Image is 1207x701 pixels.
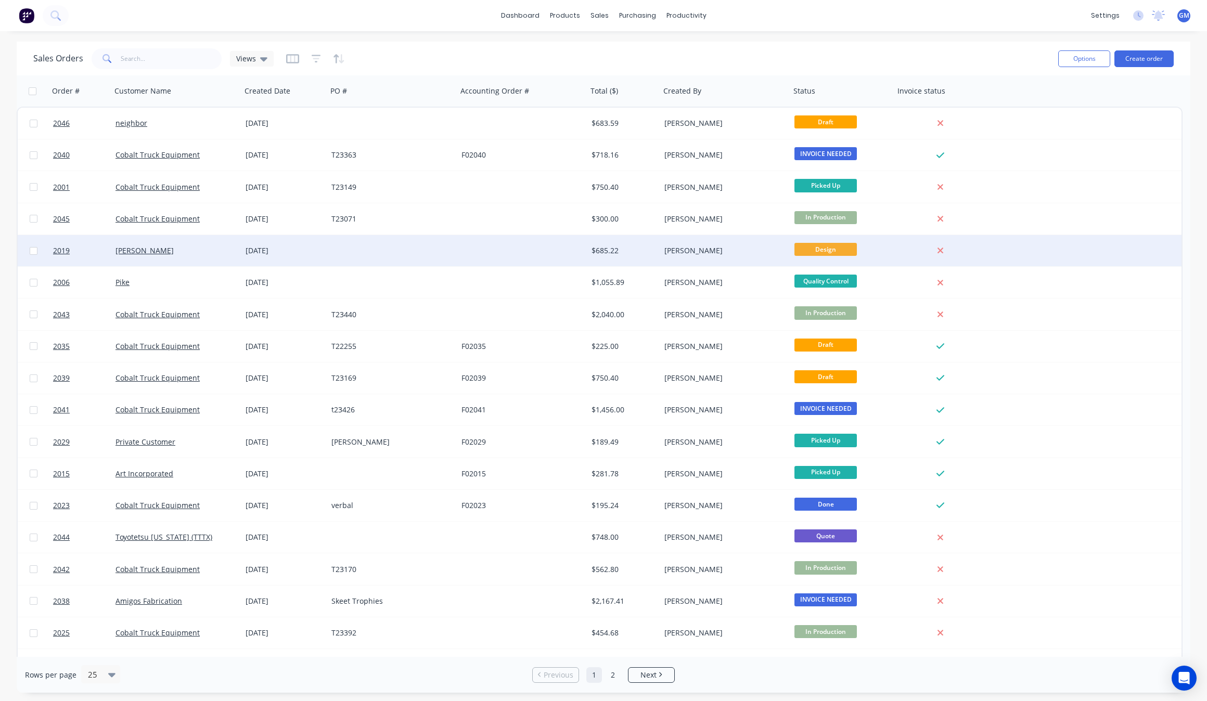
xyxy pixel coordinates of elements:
img: Factory [19,8,34,23]
div: [DATE] [246,405,323,415]
div: productivity [661,8,712,23]
div: Accounting Order # [460,86,529,96]
span: 2006 [53,277,70,288]
span: Draft [794,370,857,383]
div: [DATE] [246,373,323,383]
div: $562.80 [592,564,653,575]
span: Picked Up [794,434,857,447]
div: $748.00 [592,532,653,542]
a: Cobalt Truck Equipment [115,150,200,160]
a: Previous page [533,670,579,680]
div: Created Date [245,86,290,96]
span: Design [794,243,857,256]
a: 2044 [53,522,115,553]
input: Search... [121,48,222,69]
div: T23363 [331,150,447,160]
div: $195.24 [592,500,653,511]
a: 2015 [53,458,115,489]
a: 2041 [53,394,115,425]
div: [DATE] [246,214,323,224]
div: Created By [663,86,701,96]
div: [PERSON_NAME] [331,437,447,447]
div: F02029 [461,437,577,447]
span: Next [640,670,657,680]
div: $225.00 [592,341,653,352]
button: Options [1058,50,1110,67]
a: 2019 [53,235,115,266]
div: [PERSON_NAME] [664,150,780,160]
a: 2017 [53,649,115,680]
div: [DATE] [246,118,323,128]
span: 2040 [53,150,70,160]
div: F02039 [461,373,577,383]
div: Order # [52,86,80,96]
div: $1,055.89 [592,277,653,288]
div: Open Intercom Messenger [1172,666,1197,691]
span: Draft [794,339,857,352]
a: Art Incorporated [115,469,173,478]
div: [DATE] [246,628,323,638]
a: dashboard [496,8,545,23]
div: products [545,8,585,23]
span: 2042 [53,564,70,575]
div: Total ($) [590,86,618,96]
div: [DATE] [246,532,323,542]
div: [DATE] [246,564,323,575]
div: [DATE] [246,437,323,447]
a: neighbor [115,118,147,128]
a: Cobalt Truck Equipment [115,564,200,574]
span: 2039 [53,373,70,383]
div: F02040 [461,150,577,160]
a: 2042 [53,554,115,585]
div: [PERSON_NAME] [664,469,780,479]
span: INVOICE NEEDED [794,402,857,415]
span: INVOICE NEEDED [794,147,857,160]
a: Amigos Fabrication [115,596,182,606]
div: $683.59 [592,118,653,128]
div: Status [793,86,815,96]
span: GM [1179,11,1189,20]
div: T23392 [331,628,447,638]
span: Done [794,498,857,511]
div: [PERSON_NAME] [664,341,780,352]
div: T23440 [331,309,447,320]
div: [DATE] [246,182,323,192]
span: 2041 [53,405,70,415]
span: Previous [544,670,573,680]
span: Picked Up [794,466,857,479]
div: [PERSON_NAME] [664,437,780,447]
a: 2023 [53,490,115,521]
div: [DATE] [246,341,323,352]
div: [DATE] [246,245,323,256]
span: 2015 [53,469,70,479]
span: 2044 [53,532,70,542]
div: $454.68 [592,628,653,638]
span: Views [236,53,256,64]
span: In Production [794,561,857,574]
div: [DATE] [246,277,323,288]
a: Private Customer [115,437,175,447]
div: [PERSON_NAME] [664,277,780,288]
a: 2039 [53,362,115,394]
a: 2029 [53,426,115,458]
div: $189.49 [592,437,653,447]
div: [DATE] [246,596,323,606]
div: sales [585,8,614,23]
a: Pike [115,277,130,287]
a: [PERSON_NAME] [115,245,174,255]
div: [PERSON_NAME] [664,118,780,128]
span: 2019 [53,245,70,256]
div: [DATE] [246,469,323,479]
span: In Production [794,625,857,638]
div: [PERSON_NAME] [664,245,780,256]
div: T23149 [331,182,447,192]
a: Toyotetsu [US_STATE] (TTTX) [115,532,212,542]
a: 2035 [53,331,115,362]
a: Cobalt Truck Equipment [115,628,200,638]
div: $281.78 [592,469,653,479]
a: Cobalt Truck Equipment [115,214,200,224]
div: [PERSON_NAME] [664,628,780,638]
div: F02041 [461,405,577,415]
span: 2025 [53,628,70,638]
div: $718.16 [592,150,653,160]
